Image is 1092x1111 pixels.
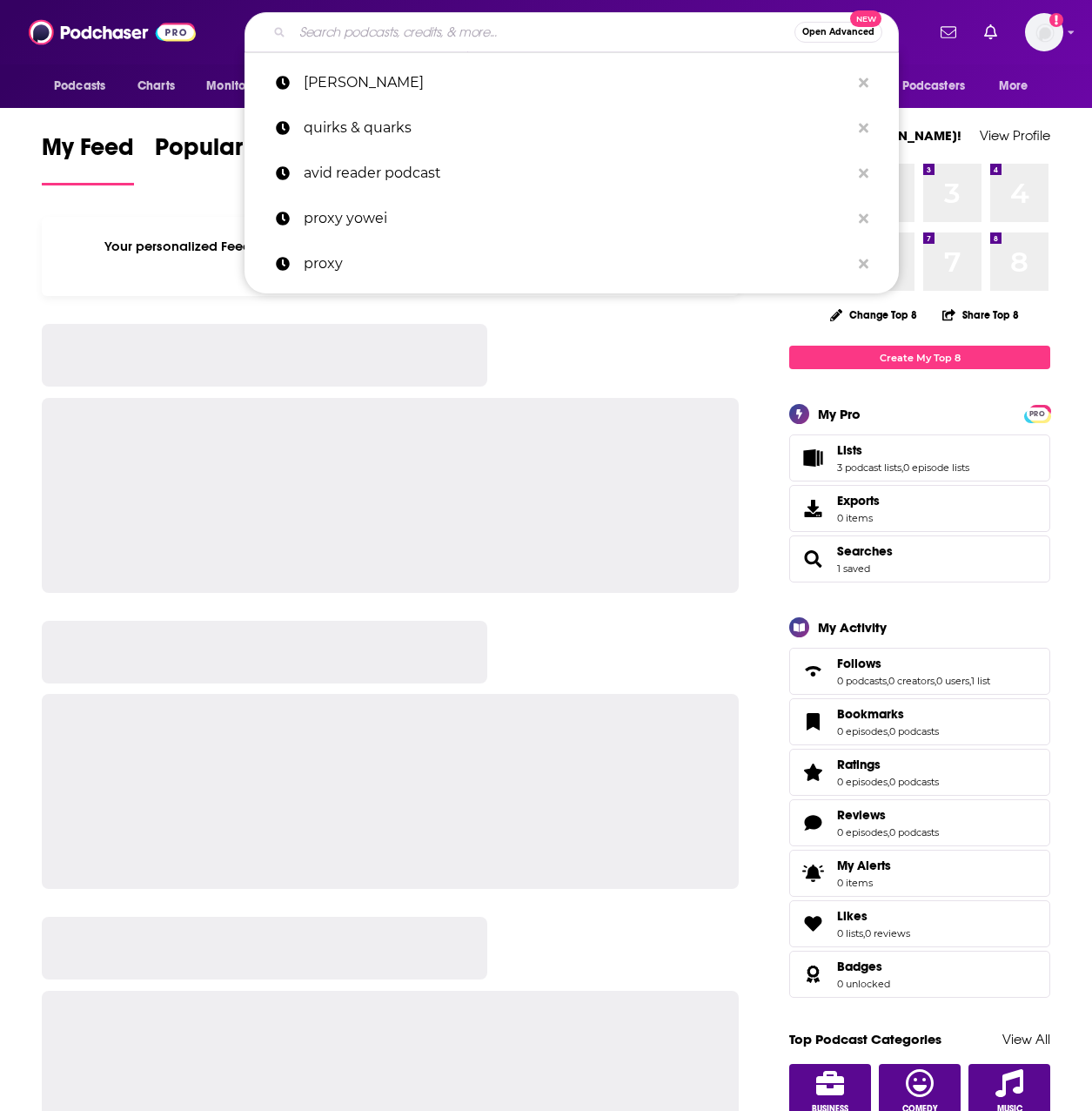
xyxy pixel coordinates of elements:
a: Badges [795,962,830,986]
span: , [969,675,971,687]
span: Charts [137,74,175,98]
button: open menu [987,70,1050,103]
span: Popular Feed [155,132,303,172]
a: My Feed [42,132,134,185]
span: Follows [837,656,881,671]
span: Monitoring [206,74,268,98]
a: 0 lists [837,927,863,939]
a: 1 list [971,675,990,687]
a: 0 users [936,675,969,687]
a: Lists [795,446,830,470]
span: My Feed [42,132,134,172]
span: Bookmarks [789,698,1050,745]
a: PRO [1027,407,1048,420]
a: 0 episodes [837,776,888,788]
button: Change Top 8 [820,304,928,326]
span: For Podcasters [881,74,965,98]
button: Open AdvancedNew [794,22,882,43]
span: Lists [789,434,1050,481]
a: Popular Feed [155,132,303,185]
span: PRO [1027,407,1048,421]
a: 0 creators [888,675,935,687]
div: Search podcasts, credits, & more... [245,12,899,52]
img: Podchaser - Follow, Share and Rate Podcasts [29,16,196,49]
button: open menu [194,70,291,103]
a: Show notifications dropdown [934,17,963,47]
a: Exports [789,485,1050,532]
a: Follows [795,659,830,683]
p: avid reader podcast [304,151,850,196]
a: View All [1002,1031,1050,1047]
span: , [887,675,888,687]
a: Follows [837,656,990,671]
span: Likes [837,908,868,924]
a: 0 episode lists [903,461,969,474]
a: Ratings [837,757,939,772]
span: Follows [789,648,1050,695]
a: 0 episodes [837,725,888,737]
a: Searches [795,547,830,571]
span: My Alerts [795,861,830,885]
span: Lists [837,442,862,458]
a: proxy [245,241,899,286]
a: Reviews [795,811,830,835]
a: 0 podcasts [837,675,887,687]
span: 0 items [837,512,880,524]
a: [PERSON_NAME] [245,60,899,105]
a: Likes [795,912,830,936]
p: arroe collins [304,60,850,105]
span: , [901,461,903,474]
a: Reviews [837,807,939,823]
span: Logged in as PUPPublicity [1025,13,1063,51]
a: Lists [837,442,969,458]
a: Create My Top 8 [789,346,1050,369]
button: Show profile menu [1025,13,1063,51]
span: , [888,725,889,737]
input: Search podcasts, credits, & more... [292,18,794,46]
a: 1 saved [837,562,870,575]
a: Top Podcast Categories [789,1031,941,1047]
span: My Alerts [837,858,891,873]
a: Searches [837,543,893,559]
button: open menu [870,70,990,103]
a: View Profile [980,127,1050,144]
p: quirks & quarks [304,105,850,151]
a: 0 episodes [837,826,888,838]
span: Reviews [789,799,1050,846]
span: Reviews [837,807,886,823]
span: Searches [789,535,1050,582]
span: 0 items [837,877,891,889]
span: Badges [789,951,1050,998]
span: More [999,74,1028,98]
span: Podcasts [54,74,105,98]
span: Badges [837,959,882,974]
a: 0 podcasts [889,826,939,838]
a: avid reader podcast [245,151,899,196]
a: Bookmarks [837,706,939,722]
div: My Pro [818,406,861,422]
div: Your personalized Feed is curated based on the Podcasts, Creators, Users, and Lists that you Follow. [42,217,739,296]
span: Exports [795,496,830,521]
span: , [935,675,936,687]
svg: Add a profile image [1049,13,1063,27]
button: open menu [42,70,128,103]
span: , [863,927,865,939]
a: 0 podcasts [889,776,939,788]
span: Likes [789,900,1050,947]
div: My Activity [818,619,887,636]
img: User Profile [1025,13,1063,51]
span: New [850,10,881,27]
a: Badges [837,959,890,974]
a: Charts [126,70,185,103]
span: Ratings [837,757,881,772]
a: quirks & quarks [245,105,899,151]
a: Likes [837,908,910,924]
a: 0 reviews [865,927,910,939]
a: 0 podcasts [889,725,939,737]
span: Bookmarks [837,706,904,722]
span: Exports [837,493,880,508]
p: proxy yowei [304,196,850,241]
